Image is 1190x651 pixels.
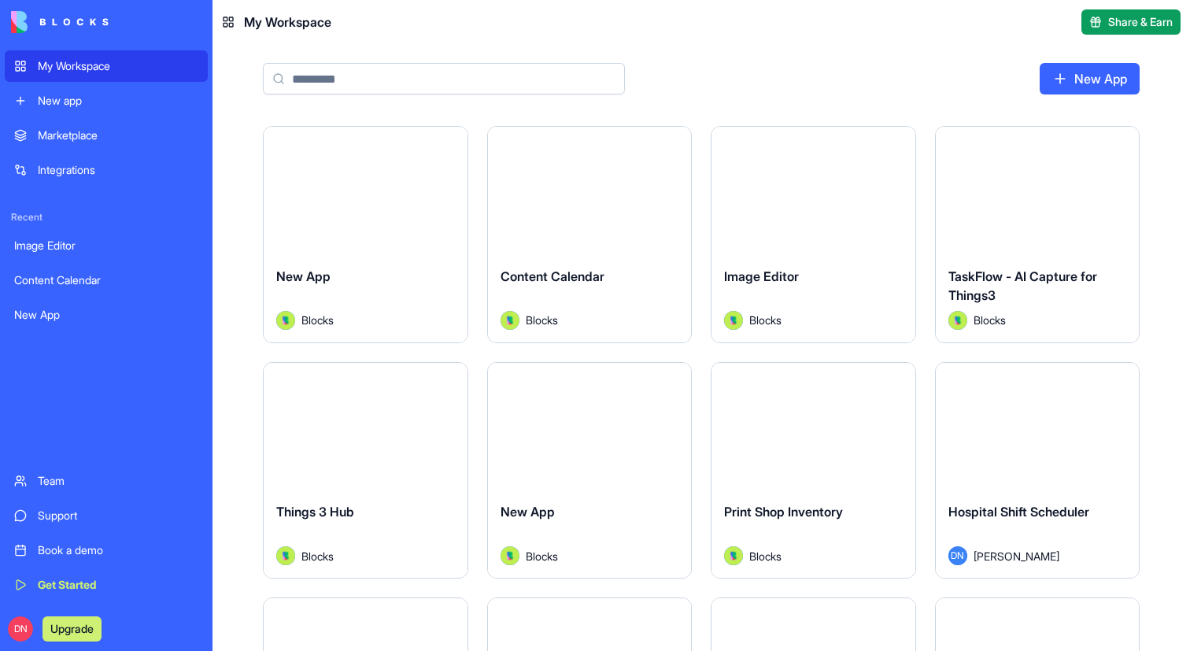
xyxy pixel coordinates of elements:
img: logo [11,11,109,33]
span: Recent [5,211,208,224]
span: Hospital Shift Scheduler [948,504,1089,520]
div: Image Editor [14,238,198,253]
a: My Workspace [5,50,208,82]
a: TaskFlow - AI Capture for Things3AvatarBlocks [935,126,1140,343]
div: Support [38,508,198,523]
a: Team [5,465,208,497]
div: New app [38,93,198,109]
div: Marketplace [38,128,198,143]
a: Book a demo [5,534,208,566]
div: Book a demo [38,542,198,558]
span: Content Calendar [501,268,604,284]
a: Print Shop InventoryAvatarBlocks [711,362,916,579]
a: Things 3 HubAvatarBlocks [263,362,468,579]
span: New App [501,504,555,520]
span: My Workspace [244,13,331,31]
a: Marketplace [5,120,208,151]
span: Blocks [526,548,558,564]
span: [PERSON_NAME] [974,548,1059,564]
div: Get Started [38,577,198,593]
a: Hospital Shift SchedulerDN[PERSON_NAME] [935,362,1140,579]
div: Content Calendar [14,272,198,288]
a: Support [5,500,208,531]
span: TaskFlow - AI Capture for Things3 [948,268,1097,303]
a: Upgrade [42,620,102,636]
a: New App [5,299,208,331]
img: Avatar [948,311,967,330]
span: Blocks [749,312,782,328]
img: Avatar [501,311,519,330]
img: Avatar [724,311,743,330]
button: Upgrade [42,616,102,642]
div: Integrations [38,162,198,178]
a: Image Editor [5,230,208,261]
span: Blocks [749,548,782,564]
a: New AppAvatarBlocks [263,126,468,343]
div: Team [38,473,198,489]
span: DN [948,546,967,565]
span: New App [276,268,331,284]
a: Get Started [5,569,208,601]
span: Image Editor [724,268,799,284]
img: Avatar [276,546,295,565]
img: Avatar [724,546,743,565]
a: Content Calendar [5,264,208,296]
a: Content CalendarAvatarBlocks [487,126,693,343]
img: Avatar [276,311,295,330]
div: New App [14,307,198,323]
img: Avatar [501,546,519,565]
a: New AppAvatarBlocks [487,362,693,579]
span: Blocks [526,312,558,328]
span: Blocks [301,548,334,564]
span: DN [8,616,33,642]
button: Share & Earn [1081,9,1181,35]
div: My Workspace [38,58,198,74]
a: Integrations [5,154,208,186]
span: Blocks [974,312,1006,328]
span: Share & Earn [1108,14,1173,30]
a: Image EditorAvatarBlocks [711,126,916,343]
span: Blocks [301,312,334,328]
a: New App [1040,63,1140,94]
a: New app [5,85,208,117]
span: Things 3 Hub [276,504,354,520]
span: Print Shop Inventory [724,504,843,520]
